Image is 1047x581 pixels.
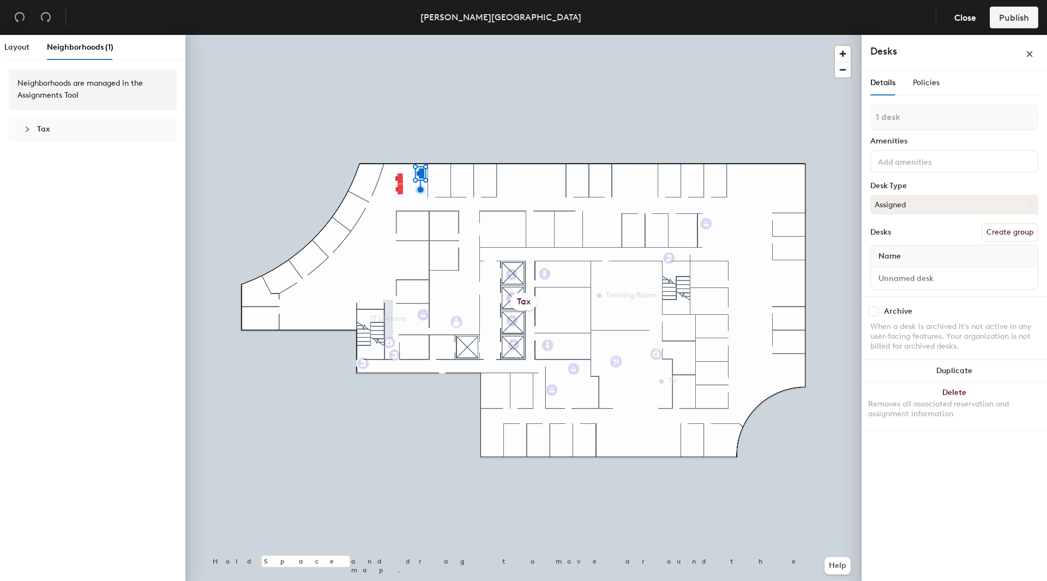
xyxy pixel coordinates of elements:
span: Close [954,13,976,23]
span: Tax [37,124,50,134]
button: Assigned [870,195,1038,214]
button: Duplicate [862,360,1047,382]
div: When a desk is archived it's not active in any user-facing features. Your organization is not bil... [870,322,1038,351]
span: Policies [913,78,940,87]
div: Desk Type [870,182,1038,190]
span: Layout [4,43,29,52]
h4: Desks [870,44,990,58]
div: Tax [510,293,537,310]
span: collapsed [24,126,31,133]
span: close [1026,50,1033,58]
button: Undo (⌘ + Z) [9,7,31,28]
button: Create group [982,223,1038,242]
div: Amenities [870,137,1038,146]
button: Help [825,557,851,574]
button: DeleteRemoves all associated reservation and assignment information [862,382,1047,430]
button: Redo (⌘ + ⇧ + Z) [35,7,57,28]
span: Details [870,78,895,87]
input: Add amenities [876,154,974,167]
div: [PERSON_NAME][GEOGRAPHIC_DATA] [420,10,581,24]
input: Unnamed desk [873,271,1036,286]
span: undo [14,11,25,22]
div: Tax [17,117,168,142]
span: Neighborhoods (1) [47,43,113,52]
button: Publish [990,7,1038,28]
div: Archive [884,307,912,316]
span: Name [873,247,906,266]
div: Neighborhoods are managed in the Assignments Tool [17,77,168,101]
div: Removes all associated reservation and assignment information [868,399,1040,419]
div: Desks [870,228,891,237]
button: Close [945,7,985,28]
